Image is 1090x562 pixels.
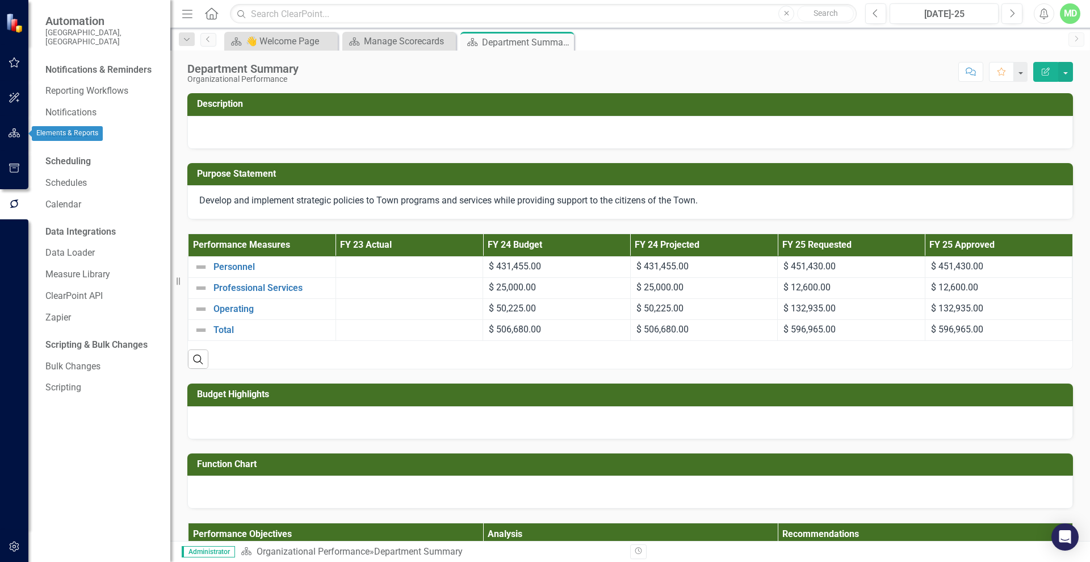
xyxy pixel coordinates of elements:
div: Department Summary [374,546,463,557]
div: [DATE]-25 [894,7,995,21]
span: $ 506,680.00 [489,324,541,335]
img: Not Defined [194,323,208,337]
a: Manage Scorecards [345,34,453,48]
a: Notifications [45,106,159,119]
button: MD [1060,3,1080,24]
p: Develop and implement strategic policies to Town programs and services while providing support to... [199,194,1061,207]
a: Measure Library [45,268,159,281]
div: Notifications & Reminders [45,64,152,77]
a: ClearPoint API [45,290,159,303]
td: Double-Click to Edit Right Click for Context Menu [188,298,336,319]
a: Scripting [45,381,159,394]
span: Search [814,9,838,18]
a: Zapier [45,311,159,324]
a: Total [213,325,330,335]
a: Organizational Performance [257,546,370,557]
div: Manage Scorecards [364,34,453,48]
td: Double-Click to Edit Right Click for Context Menu [188,319,336,340]
div: Department Summary [482,35,571,49]
div: Elements & Reports [32,126,103,141]
small: [GEOGRAPHIC_DATA], [GEOGRAPHIC_DATA] [45,28,159,47]
span: $ 596,965.00 [931,324,983,335]
span: $ 132,935.00 [931,303,983,314]
div: Scripting & Bulk Changes [45,339,148,352]
div: Organizational Performance [187,75,299,84]
span: $ 50,225.00 [636,303,684,314]
img: Not Defined [194,281,208,295]
a: Calendar [45,198,159,211]
img: ClearPoint Strategy [6,13,26,32]
span: $ 431,455.00 [636,261,689,272]
span: $ 451,430.00 [783,261,836,272]
a: Bulk Changes [45,360,159,373]
input: Search ClearPoint... [230,4,857,24]
span: $ 12,600.00 [931,282,978,293]
span: $ 431,455.00 [489,261,541,272]
button: [DATE]-25 [890,3,999,24]
div: Open Intercom Messenger [1051,523,1079,551]
span: $ 451,430.00 [931,261,983,272]
div: » [241,546,622,559]
h3: Purpose Statement [197,169,1067,179]
span: $ 25,000.00 [489,282,536,293]
h3: Function Chart [197,459,1067,469]
span: $ 12,600.00 [783,282,831,293]
td: Double-Click to Edit Right Click for Context Menu [188,256,336,277]
span: $ 506,680.00 [636,324,689,335]
h3: Description [197,99,1067,109]
a: Reporting Workflows [45,85,159,98]
a: Data Loader [45,247,159,260]
span: Automation [45,14,159,28]
h3: Budget Highlights [197,389,1067,399]
a: Schedules [45,177,159,190]
div: Data Integrations [45,226,116,239]
span: $ 50,225.00 [489,303,536,314]
div: Department Summary [187,63,299,75]
span: Administrator [182,546,235,557]
a: Personnel [213,262,330,272]
div: 👋 Welcome Page [246,34,335,48]
img: Not Defined [194,260,208,274]
button: Search [797,6,854,22]
td: Double-Click to Edit Right Click for Context Menu [188,277,336,298]
img: Not Defined [194,302,208,316]
span: $ 25,000.00 [636,282,684,293]
a: Operating [213,304,330,314]
a: 👋 Welcome Page [227,34,335,48]
span: $ 596,965.00 [783,324,836,335]
span: $ 132,935.00 [783,303,836,314]
div: Scheduling [45,155,91,168]
a: Professional Services [213,283,330,293]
